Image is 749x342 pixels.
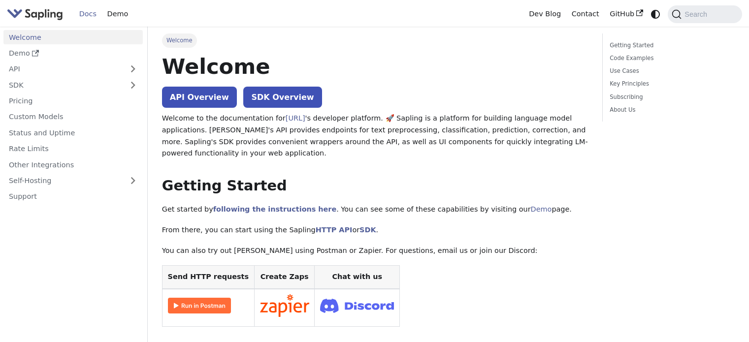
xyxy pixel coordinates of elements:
h1: Welcome [162,53,588,80]
a: Use Cases [610,66,731,76]
p: From there, you can start using the Sapling or . [162,224,588,236]
a: SDK [359,226,376,234]
a: Contact [566,6,605,22]
a: About Us [610,105,731,115]
a: HTTP API [316,226,353,234]
a: Docs [74,6,102,22]
span: Welcome [162,33,197,47]
a: Custom Models [3,110,143,124]
th: Create Zaps [254,266,315,289]
a: Getting Started [610,41,731,50]
img: Connect in Zapier [260,294,309,317]
a: Welcome [3,30,143,44]
p: You can also try out [PERSON_NAME] using Postman or Zapier. For questions, email us or join our D... [162,245,588,257]
button: Switch between dark and light mode (currently system mode) [649,7,663,21]
p: Get started by . You can see some of these capabilities by visiting our page. [162,204,588,216]
th: Chat with us [315,266,400,289]
a: API [3,62,123,76]
a: Subscribing [610,93,731,102]
a: Key Principles [610,79,731,89]
img: Run in Postman [168,298,231,313]
a: Demo [531,205,552,213]
a: SDK [3,78,123,92]
a: Support [3,189,143,204]
a: SDK Overview [243,87,322,108]
h2: Getting Started [162,177,588,195]
a: Demo [3,46,143,61]
a: GitHub [604,6,648,22]
button: Expand sidebar category 'API' [123,62,143,76]
a: Rate Limits [3,142,143,156]
th: Send HTTP requests [162,266,254,289]
a: following the instructions here [213,205,336,213]
nav: Breadcrumbs [162,33,588,47]
img: Join Discord [320,296,394,316]
span: Search [682,10,713,18]
img: Sapling.ai [7,7,63,21]
a: Code Examples [610,54,731,63]
a: Status and Uptime [3,125,143,140]
a: Pricing [3,94,143,108]
p: Welcome to the documentation for 's developer platform. 🚀 Sapling is a platform for building lang... [162,113,588,159]
a: Sapling.aiSapling.ai [7,7,66,21]
a: Dev Blog [523,6,566,22]
a: Self-Hosting [3,174,143,188]
a: API Overview [162,87,237,108]
button: Search (Command+K) [668,5,742,23]
a: Demo [102,6,133,22]
a: Other Integrations [3,157,143,172]
a: [URL] [286,114,305,122]
button: Expand sidebar category 'SDK' [123,78,143,92]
